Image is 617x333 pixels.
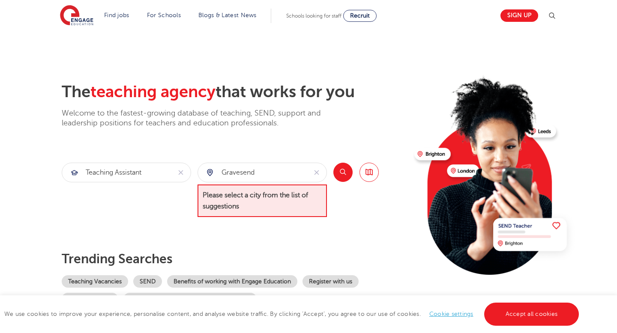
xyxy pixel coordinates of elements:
[286,13,341,19] span: Schools looking for staff
[62,293,118,305] a: Become a tutor
[307,163,326,182] button: Clear
[147,12,181,18] a: For Schools
[90,83,216,101] span: teaching agency
[198,184,327,217] span: Please select a city from the list of suggestions
[350,12,370,19] span: Recruit
[62,108,344,128] p: Welcome to the fastest-growing database of teaching, SEND, support and leadership positions for t...
[343,10,377,22] a: Recruit
[104,12,129,18] a: Find jobs
[62,82,407,102] h2: The that works for you
[484,303,579,326] a: Accept all cookies
[62,163,171,182] input: Submit
[198,12,257,18] a: Blogs & Latest News
[167,275,297,288] a: Benefits of working with Engage Education
[198,163,327,182] div: Submit
[4,311,581,317] span: We use cookies to improve your experience, personalise content, and analyse website traffic. By c...
[133,275,162,288] a: SEND
[62,163,191,182] div: Submit
[429,311,473,317] a: Cookie settings
[198,163,307,182] input: Submit
[500,9,538,22] a: Sign up
[123,293,257,305] a: Our coverage across [GEOGRAPHIC_DATA]
[62,275,128,288] a: Teaching Vacancies
[60,5,93,27] img: Engage Education
[333,163,353,182] button: Search
[303,275,359,288] a: Register with us
[62,251,407,267] p: Trending searches
[171,163,191,182] button: Clear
